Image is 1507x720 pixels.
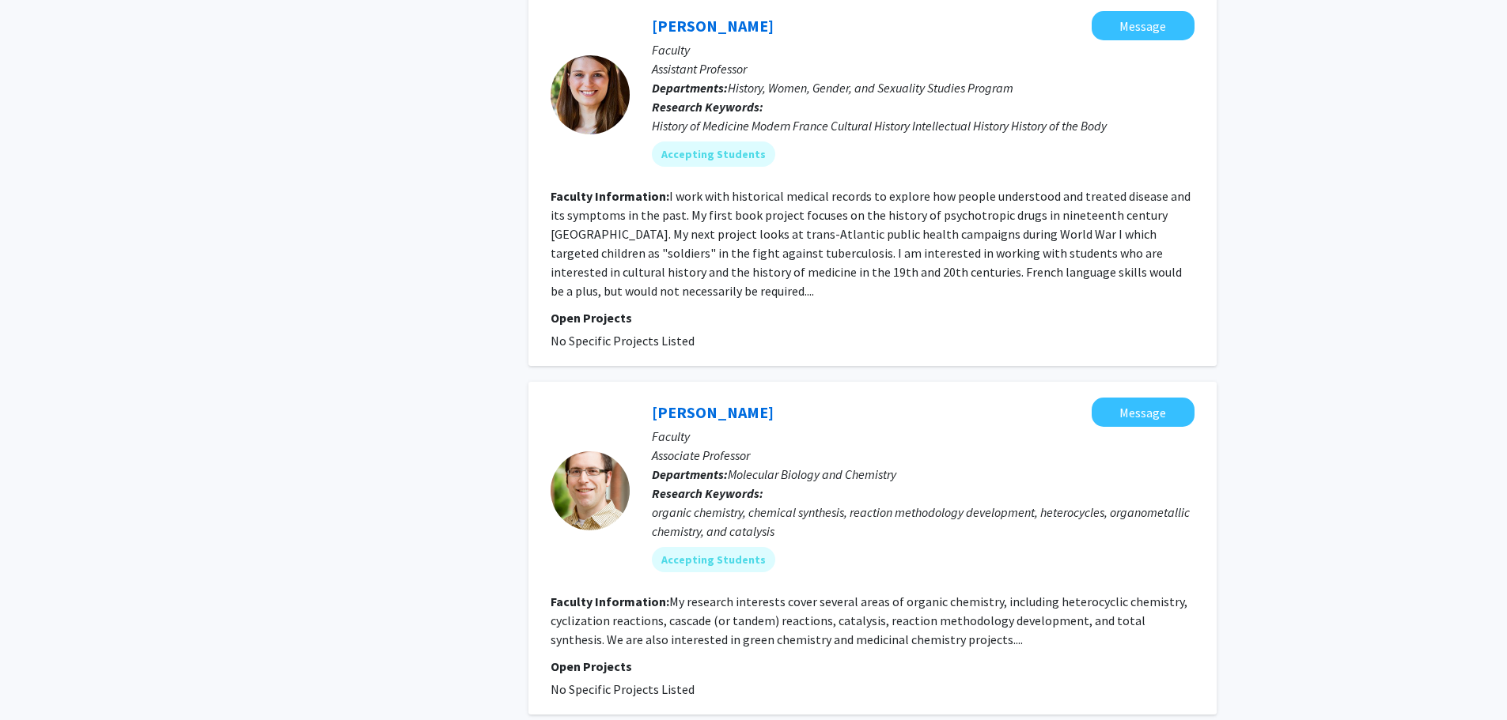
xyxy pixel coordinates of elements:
[652,99,763,115] b: Research Keywords:
[1092,11,1195,40] button: Message Sara Black
[652,40,1195,59] p: Faculty
[728,466,896,482] span: Molecular Biology and Chemistry
[652,485,763,501] b: Research Keywords:
[1092,398,1195,427] button: Message Jeffrey Carney
[551,657,1195,676] p: Open Projects
[652,402,774,422] a: [PERSON_NAME]
[551,594,1187,647] fg-read-more: My research interests cover several areas of organic chemistry, including heterocyclic chemistry,...
[551,681,695,697] span: No Specific Projects Listed
[652,427,1195,446] p: Faculty
[652,446,1195,465] p: Associate Professor
[652,141,775,167] mat-chip: Accepting Students
[551,188,669,204] b: Faculty Information:
[728,80,1013,96] span: History, Women, Gender, and Sexuality Studies Program
[652,503,1195,541] div: organic chemistry, chemical synthesis, reaction methodology development, heterocycles, organometa...
[652,16,774,36] a: [PERSON_NAME]
[652,80,728,96] b: Departments:
[652,547,775,572] mat-chip: Accepting Students
[652,466,728,482] b: Departments:
[12,649,67,708] iframe: Chat
[551,188,1191,299] fg-read-more: I work with historical medical records to explore how people understood and treated disease and i...
[652,116,1195,135] div: History of Medicine Modern France Cultural History Intellectual History History of the Body
[551,333,695,349] span: No Specific Projects Listed
[652,59,1195,78] p: Assistant Professor
[551,594,669,609] b: Faculty Information:
[551,308,1195,327] p: Open Projects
